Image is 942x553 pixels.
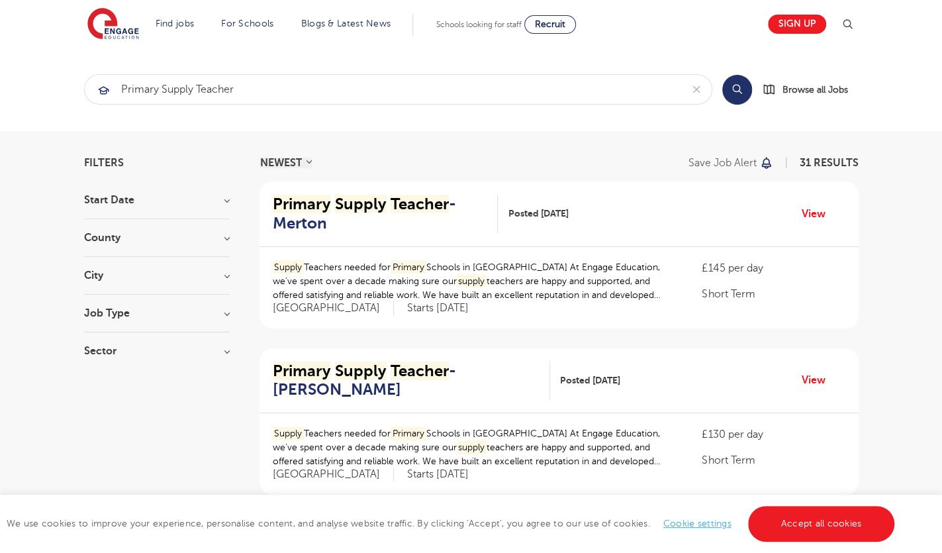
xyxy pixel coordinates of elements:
[436,20,522,29] span: Schools looking for staff
[273,260,305,274] mark: Supply
[273,468,394,481] span: [GEOGRAPHIC_DATA]
[87,8,139,41] img: Engage Education
[800,157,859,169] span: 31 RESULTS
[391,260,426,274] mark: Primary
[457,440,487,454] mark: supply
[702,452,845,468] p: Short Term
[273,427,305,440] mark: Supply
[273,195,331,213] mark: Primary
[301,19,391,28] a: Blogs & Latest News
[663,519,731,528] a: Cookie settings
[273,195,488,233] h2: - Merton
[7,519,898,528] span: We use cookies to improve your experience, personalise content, and analyse website traffic. By c...
[84,270,230,281] h3: City
[273,362,540,400] h2: - [PERSON_NAME]
[84,158,124,168] span: Filters
[84,232,230,243] h3: County
[273,362,331,380] mark: Primary
[273,195,498,233] a: Primary Supply Teacher- Merton
[391,195,449,213] mark: Teacher
[535,19,565,29] span: Recruit
[722,75,752,105] button: Search
[85,75,681,104] input: Submit
[560,374,620,387] span: Posted [DATE]
[524,15,576,34] a: Recruit
[748,506,895,542] a: Accept all cookies
[702,286,845,302] p: Short Term
[768,15,826,34] a: Sign up
[702,427,845,442] p: £130 per day
[688,158,757,168] p: Save job alert
[84,74,712,105] div: Submit
[681,75,712,104] button: Clear
[688,158,774,168] button: Save job alert
[391,362,449,380] mark: Teacher
[763,82,859,97] a: Browse all Jobs
[273,427,676,468] p: Teachers needed for Schools in [GEOGRAPHIC_DATA] At Engage Education, we’ve spent over a decade m...
[782,82,848,97] span: Browse all Jobs
[273,362,550,400] a: Primary Supply Teacher- [PERSON_NAME]
[273,260,676,302] p: Teachers needed for Schools in [GEOGRAPHIC_DATA] At Engage Education, we’ve spent over a decade m...
[802,205,835,223] a: View
[84,346,230,356] h3: Sector
[407,468,469,481] p: Starts [DATE]
[221,19,273,28] a: For Schools
[335,195,387,213] mark: Supply
[156,19,195,28] a: Find jobs
[702,260,845,276] p: £145 per day
[84,308,230,319] h3: Job Type
[391,427,426,440] mark: Primary
[802,372,835,389] a: View
[457,274,487,288] mark: supply
[84,195,230,205] h3: Start Date
[273,301,394,315] span: [GEOGRAPHIC_DATA]
[407,301,469,315] p: Starts [DATE]
[335,362,387,380] mark: Supply
[508,207,568,221] span: Posted [DATE]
